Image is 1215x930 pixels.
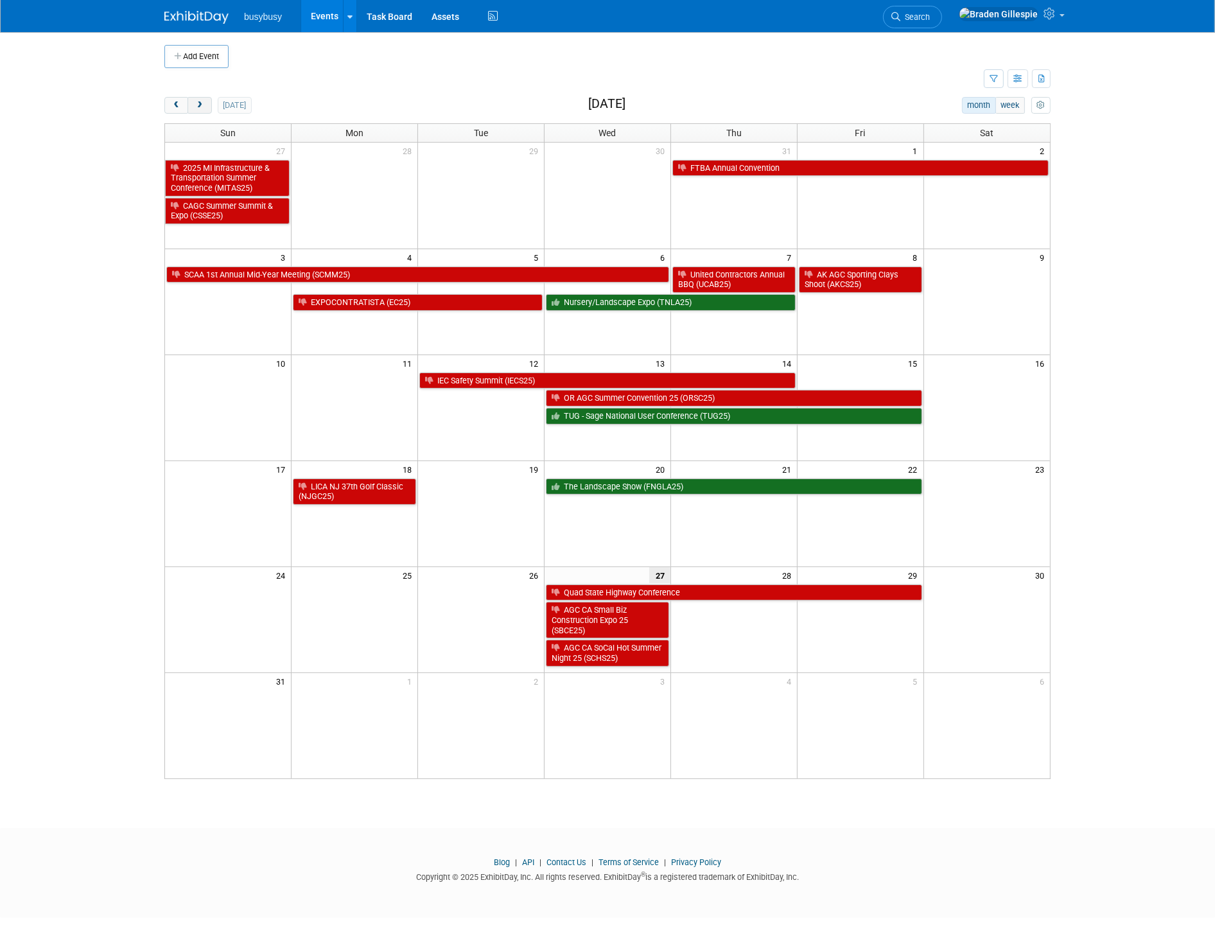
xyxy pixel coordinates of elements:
span: 30 [1034,567,1050,583]
span: Sat [980,128,993,138]
span: 23 [1034,461,1050,477]
a: TUG - Sage National User Conference (TUG25) [546,408,922,425]
a: Contact Us [546,857,586,867]
a: CAGC Summer Summit & Expo (CSSE25) [165,198,290,224]
img: ExhibitDay [164,11,229,24]
span: 9 [1038,249,1050,265]
a: FTBA Annual Convention [672,160,1049,177]
span: 6 [1038,673,1050,689]
span: 20 [654,461,670,477]
h2: [DATE] [588,97,625,111]
span: 11 [401,355,417,371]
button: prev [164,97,188,114]
span: 8 [912,249,923,265]
span: Fri [855,128,866,138]
a: IEC Safety Summit (IECS25) [419,373,796,389]
span: Search [900,12,930,22]
a: Search [883,6,942,28]
span: 25 [401,567,417,583]
button: [DATE] [218,97,252,114]
span: 27 [649,567,670,583]
span: 13 [654,355,670,371]
button: myCustomButton [1031,97,1051,114]
button: Add Event [164,45,229,68]
span: Mon [345,128,363,138]
span: | [661,857,669,867]
span: 10 [275,355,291,371]
a: LICA NJ 37th Golf Classic (NJGC25) [293,478,416,505]
a: SCAA 1st Annual Mid-Year Meeting (SCMM25) [166,267,669,283]
span: 5 [912,673,923,689]
a: AGC CA Small Biz Construction Expo 25 (SBCE25) [546,602,669,638]
sup: ® [641,871,645,878]
span: 29 [528,143,544,159]
span: Wed [599,128,616,138]
span: busybusy [244,12,282,22]
a: OR AGC Summer Convention 25 (ORSC25) [546,390,922,407]
a: 2025 MI Infrastructure & Transportation Summer Conference (MITAS25) [165,160,290,197]
a: Privacy Policy [671,857,721,867]
a: EXPOCONTRATISTA (EC25) [293,294,543,311]
span: 17 [275,461,291,477]
span: 15 [907,355,923,371]
span: Thu [726,128,742,138]
span: 31 [781,143,797,159]
span: 29 [907,567,923,583]
span: 24 [275,567,291,583]
span: 7 [785,249,797,265]
span: 27 [275,143,291,159]
a: The Landscape Show (FNGLA25) [546,478,922,495]
span: 28 [781,567,797,583]
span: Tue [474,128,488,138]
span: 21 [781,461,797,477]
a: Quad State Highway Conference [546,584,922,601]
span: 18 [401,461,417,477]
a: API [522,857,534,867]
a: Nursery/Landscape Expo (TNLA25) [546,294,796,311]
span: 16 [1034,355,1050,371]
a: AGC CA SoCal Hot Summer Night 25 (SCHS25) [546,640,669,666]
a: Terms of Service [599,857,659,867]
a: United Contractors Annual BBQ (UCAB25) [672,267,796,293]
span: 31 [275,673,291,689]
span: 4 [785,673,797,689]
span: 3 [659,673,670,689]
span: 3 [279,249,291,265]
i: Personalize Calendar [1036,101,1045,110]
span: | [512,857,520,867]
button: month [962,97,996,114]
span: 1 [406,673,417,689]
span: 19 [528,461,544,477]
span: 1 [912,143,923,159]
span: 12 [528,355,544,371]
img: Braden Gillespie [959,7,1038,21]
span: 28 [401,143,417,159]
span: 30 [654,143,670,159]
span: 26 [528,567,544,583]
button: week [995,97,1025,114]
span: 2 [532,673,544,689]
span: Sun [220,128,236,138]
span: 22 [907,461,923,477]
span: 6 [659,249,670,265]
span: | [536,857,545,867]
a: AK AGC Sporting Clays Shoot (AKCS25) [799,267,922,293]
span: 14 [781,355,797,371]
span: 2 [1038,143,1050,159]
a: Blog [494,857,510,867]
span: 4 [406,249,417,265]
span: | [588,857,597,867]
button: next [188,97,211,114]
span: 5 [532,249,544,265]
